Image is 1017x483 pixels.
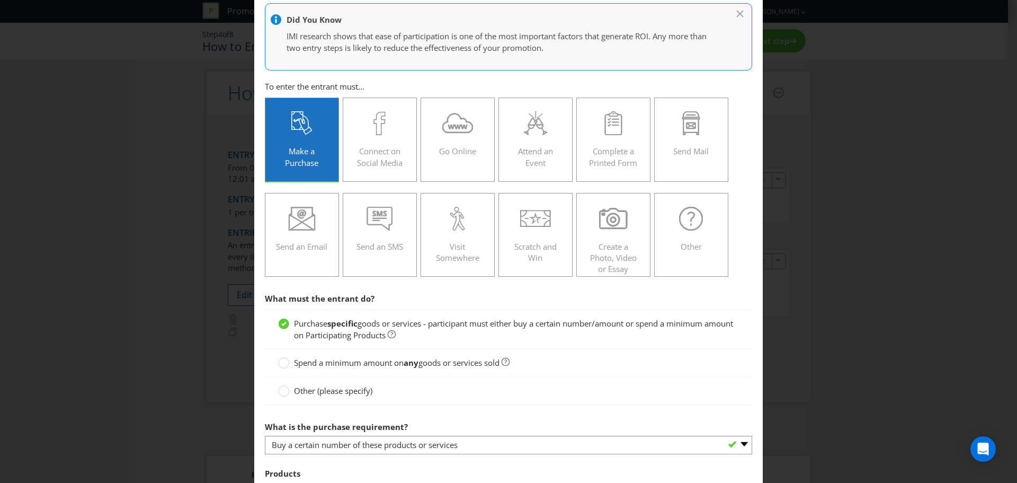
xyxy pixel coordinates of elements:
[294,318,733,340] span: goods or services - participant must either buy a certain number/amount or spend a minimum amount...
[287,31,720,54] p: IMI research shows that ease of participation is one of the most important factors that generate ...
[970,436,996,462] div: Open Intercom Messenger
[265,81,364,92] span: To enter the entrant must...
[265,293,374,304] span: What must the entrant do?
[439,146,476,156] span: Go Online
[276,241,327,252] span: Send an Email
[357,146,403,168] span: Connect on Social Media
[294,385,372,396] span: Other (please specify)
[294,357,404,368] span: Spend a minimum amount on
[404,357,418,368] strong: any
[590,241,637,275] span: Create a Photo, Video or Essay
[294,318,327,329] span: Purchase
[356,241,403,252] span: Send an SMS
[514,241,557,263] span: Scratch and Win
[589,146,637,168] span: Complete a Printed Form
[265,421,408,432] span: What is the purchase requirement?
[327,318,358,329] strong: specific
[436,241,479,263] span: Visit Somewhere
[673,146,709,156] span: Send Mail
[265,468,300,479] span: Products
[285,146,318,168] span: Make a Purchase
[418,357,499,368] span: goods or services sold
[681,241,702,252] span: Other
[518,146,553,168] span: Attend an Event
